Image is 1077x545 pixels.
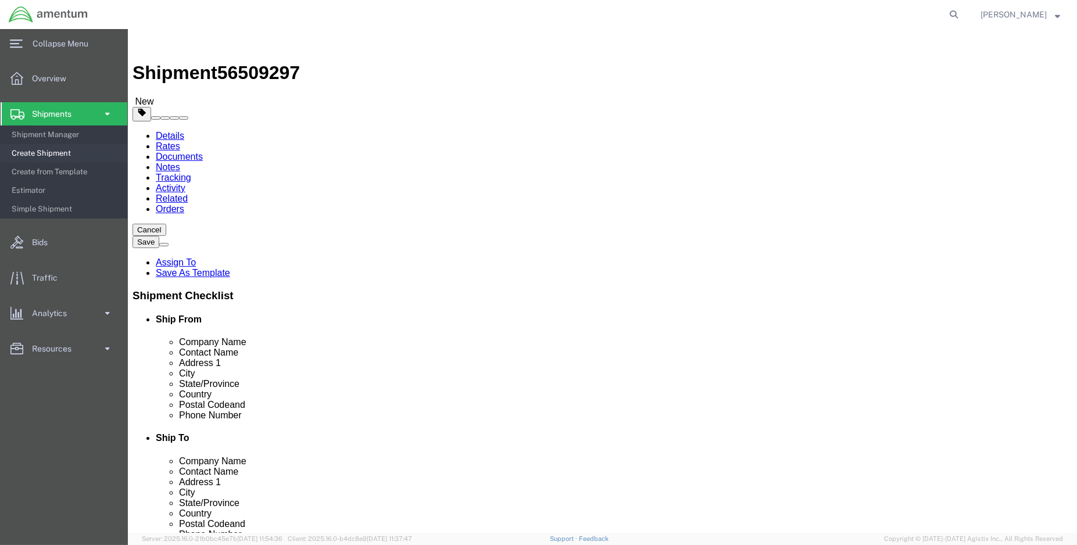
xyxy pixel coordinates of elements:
[32,231,56,254] span: Bids
[288,535,412,542] span: Client: 2025.16.0-b4dc8a9
[367,535,412,542] span: [DATE] 11:37:47
[12,179,119,202] span: Estimator
[550,535,579,542] a: Support
[1,337,127,360] a: Resources
[981,8,1047,21] span: Brian Marquez
[884,534,1063,544] span: Copyright © [DATE]-[DATE] Agistix Inc., All Rights Reserved
[579,535,609,542] a: Feedback
[1,302,127,325] a: Analytics
[8,6,88,23] img: logo
[32,302,75,325] span: Analytics
[12,123,119,146] span: Shipment Manager
[12,142,119,165] span: Create Shipment
[12,160,119,184] span: Create from Template
[142,535,282,542] span: Server: 2025.16.0-21b0bc45e7b
[12,198,119,221] span: Simple Shipment
[1,67,127,90] a: Overview
[1,102,127,126] a: Shipments
[1,266,127,289] a: Traffic
[32,337,80,360] span: Resources
[128,29,1077,533] iframe: FS Legacy Container
[237,535,282,542] span: [DATE] 11:54:36
[980,8,1061,21] button: [PERSON_NAME]
[1,231,127,254] a: Bids
[32,102,80,126] span: Shipments
[32,266,66,289] span: Traffic
[32,67,74,90] span: Overview
[33,32,96,55] span: Collapse Menu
